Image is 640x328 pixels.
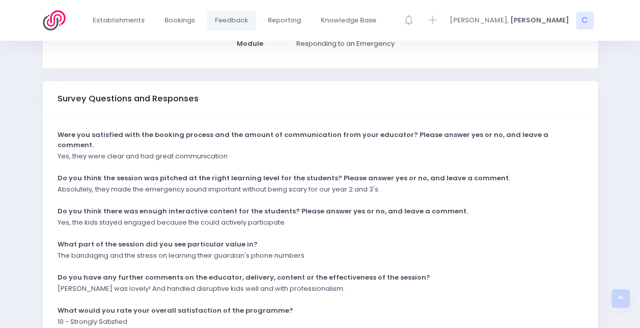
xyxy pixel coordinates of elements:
[58,94,199,104] h3: Survey Questions and Responses
[268,15,301,25] span: Reporting
[58,217,285,228] p: Yes, the kids stayed engaged because the could actively participate
[58,251,304,261] p: The bandaging and the stress on learning their guardian's phone numbers
[58,317,127,327] p: 10 - Strongly Satisfied
[156,11,204,31] a: Bookings
[576,12,594,30] span: C
[58,130,548,150] strong: Were you satisfied with the booking process and the amount of communication from your educator? P...
[215,15,248,25] span: Feedback
[58,284,345,294] p: [PERSON_NAME] was lovely! And handled disruptive kids well and with professionalism.
[416,22,461,42] strong: Class/Group Level
[321,15,376,25] span: Knowledge Base
[58,173,510,183] strong: Do you think the session was pitched at the right learning level for the students? Please answer ...
[58,306,293,315] strong: What would you rate your overall satisfaction of the programme?
[510,15,569,25] span: [PERSON_NAME]
[164,15,195,25] span: Bookings
[93,15,145,25] span: Establishments
[207,11,257,31] a: Feedback
[313,11,385,31] a: Knowledge Base
[237,39,263,48] strong: Module
[43,10,72,31] img: Logo
[58,206,468,216] strong: Do you think there was enough interactive content for the students? Please answer yes or no, and ...
[260,11,310,31] a: Reporting
[58,239,258,249] strong: What part of the session did you see particular value in?
[58,184,380,195] p: Absolutely, they made the emergency sound important without being scary for our year 2 and 3's.
[58,151,228,161] p: Yes, they were clear and had great communication
[296,39,403,49] p: Responding to an Emergency
[450,15,509,25] span: [PERSON_NAME],
[85,11,153,31] a: Establishments
[58,272,430,282] strong: Do you have any further comments on the educator, delivery, content or the effectiveness of the s...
